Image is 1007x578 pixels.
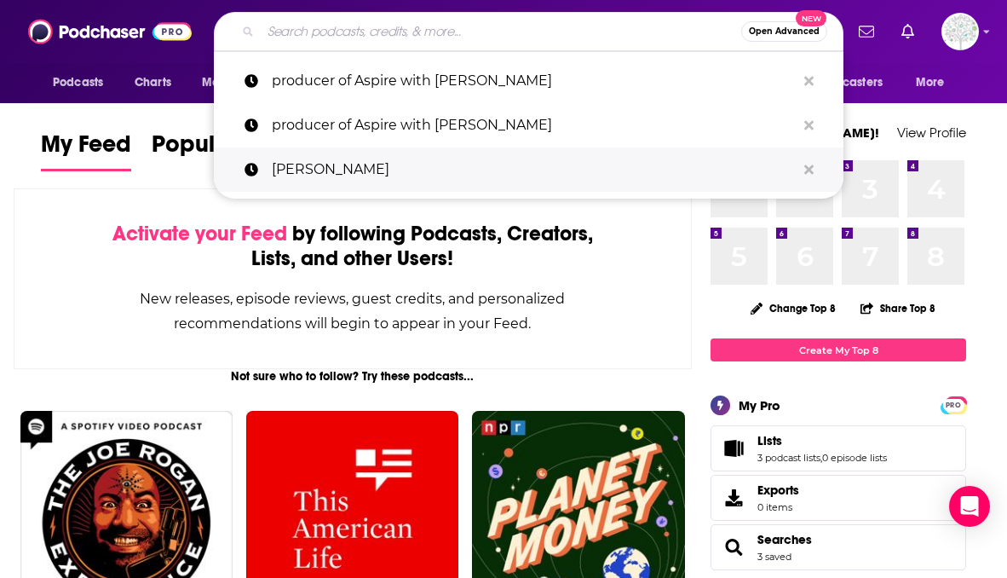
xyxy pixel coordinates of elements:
[790,66,907,99] button: open menu
[757,501,799,513] span: 0 items
[28,15,192,48] img: Podchaser - Follow, Share and Rate Podcasts
[820,452,822,464] span: ,
[741,21,827,42] button: Open AdvancedNew
[41,130,131,171] a: My Feed
[214,59,843,103] a: producer of Aspire with [PERSON_NAME]
[895,17,921,46] a: Show notifications dropdown
[53,71,103,95] span: Podcasts
[711,475,966,521] a: Exports
[112,221,287,246] span: Activate your Feed
[739,397,780,413] div: My Pro
[152,130,296,171] a: Popular Feed
[904,66,966,99] button: open menu
[135,71,171,95] span: Charts
[272,147,796,192] p: emma grede
[897,124,966,141] a: View Profile
[941,13,979,50] img: User Profile
[949,486,990,527] div: Open Intercom Messenger
[757,551,791,563] a: 3 saved
[943,398,964,411] a: PRO
[214,12,843,51] div: Search podcasts, credits, & more...
[152,130,296,169] span: Popular Feed
[941,13,979,50] span: Logged in as WunderTanya
[14,369,692,384] div: Not sure who to follow? Try these podcasts...
[757,452,820,464] a: 3 podcast lists
[100,222,606,271] div: by following Podcasts, Creators, Lists, and other Users!
[716,486,751,510] span: Exports
[190,66,285,99] button: open menu
[202,71,262,95] span: Monitoring
[41,66,125,99] button: open menu
[757,532,812,547] a: Searches
[916,71,945,95] span: More
[272,103,796,147] p: producer of Aspire with Emma Grede
[716,535,751,559] a: Searches
[749,27,820,36] span: Open Advanced
[757,433,782,448] span: Lists
[757,433,887,448] a: Lists
[716,436,751,460] a: Lists
[796,10,826,26] span: New
[100,286,606,336] div: New releases, episode reviews, guest credits, and personalized recommendations will begin to appe...
[822,452,887,464] a: 0 episode lists
[214,103,843,147] a: producer of Aspire with [PERSON_NAME]
[261,18,741,45] input: Search podcasts, credits, & more...
[41,130,131,169] span: My Feed
[272,59,796,103] p: producer of Aspire with Emma Grede
[711,524,966,570] span: Searches
[740,298,846,319] button: Change Top 8
[124,66,181,99] a: Charts
[860,292,936,325] button: Share Top 8
[852,17,881,46] a: Show notifications dropdown
[943,399,964,412] span: PRO
[941,13,979,50] button: Show profile menu
[711,338,966,361] a: Create My Top 8
[757,483,799,498] span: Exports
[711,425,966,471] span: Lists
[214,147,843,192] a: [PERSON_NAME]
